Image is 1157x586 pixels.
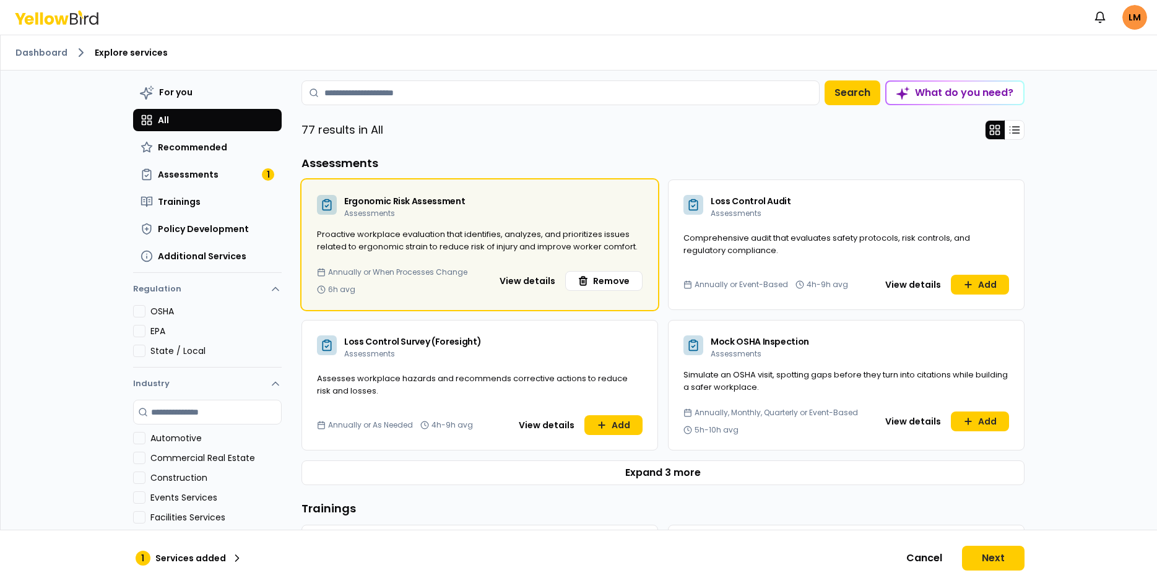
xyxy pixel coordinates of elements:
span: All [158,114,169,126]
button: Assessments1 [133,163,282,186]
span: Annually or When Processes Change [328,267,467,277]
h3: Trainings [301,500,1025,517]
button: Add [951,411,1009,431]
button: Policy Development [133,218,282,240]
a: Dashboard [15,46,67,59]
label: EPA [150,325,282,337]
button: Add [951,275,1009,295]
h3: Assessments [301,155,1025,172]
span: Explore services [95,46,168,59]
span: Simulate an OSHA visit, spotting gaps before they turn into citations while building a safer work... [683,369,1008,393]
button: View details [878,411,948,431]
div: Regulation [133,305,282,367]
button: All [133,109,282,131]
span: 4h-9h avg [807,280,848,290]
div: What do you need? [886,82,1023,104]
span: Proactive workplace evaluation that identifies, analyzes, and prioritizes issues related to ergon... [317,228,638,252]
span: Assessments [344,348,395,359]
span: Comprehensive audit that evaluates safety protocols, risk controls, and regulatory compliance. [683,232,970,256]
span: 4h-9h avg [431,420,473,430]
span: Ergonomic Risk Assessment [344,195,465,207]
span: LM [1122,5,1147,30]
span: Assessments [711,208,761,218]
label: OSHA [150,305,282,317]
label: Events Services [150,491,282,504]
button: View details [492,271,563,291]
button: View details [878,275,948,295]
button: What do you need? [885,80,1025,105]
label: Facilities Services [150,511,282,524]
button: Regulation [133,278,282,305]
span: 5h-10h avg [695,425,739,435]
div: 1 [136,551,150,566]
p: 77 results in All [301,121,383,139]
span: Assessments [344,208,395,218]
span: Mock OSHA Inspection [711,335,809,348]
label: Construction [150,472,282,484]
button: View details [511,415,582,435]
span: Assesses workplace hazards and recommends corrective actions to reduce risk and losses. [317,373,628,397]
button: 1Services added [128,546,251,571]
span: Loss Control Survey (Foresight) [344,335,481,348]
span: Loss Control Audit [711,195,791,207]
button: Expand 3 more [301,460,1025,485]
span: 6h avg [328,285,355,295]
label: Commercial Real Estate [150,452,282,464]
span: Assessments [711,348,761,359]
span: Additional Services [158,250,246,262]
button: Add [584,415,643,435]
button: Additional Services [133,245,282,267]
button: Cancel [891,546,957,571]
span: Recommended [158,141,227,153]
button: For you [133,80,282,104]
span: Annually or As Needed [328,420,413,430]
button: Industry [133,368,282,400]
label: State / Local [150,345,282,357]
nav: breadcrumb [15,45,1142,60]
button: Search [825,80,880,105]
button: Next [962,546,1025,571]
span: Assessments [158,168,219,181]
span: Annually, Monthly, Quarterly or Event-Based [695,408,858,418]
button: Trainings [133,191,282,213]
button: Recommended [133,136,282,158]
label: Automotive [150,432,282,444]
p: Services added [155,552,226,564]
span: For you [159,86,193,98]
div: 1 [262,168,274,181]
span: Trainings [158,196,201,208]
span: Policy Development [158,223,249,235]
span: Annually or Event-Based [695,280,788,290]
button: Remove [565,271,643,291]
